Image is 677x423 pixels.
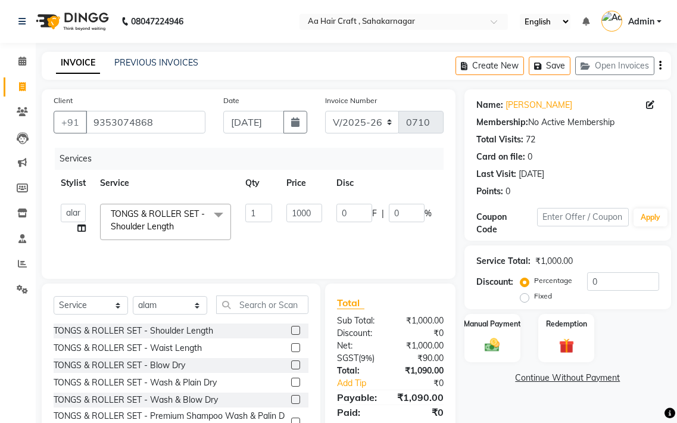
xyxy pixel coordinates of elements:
div: ₹90.00 [390,352,452,365]
div: ₹0 [390,327,452,340]
div: ₹1,000.00 [535,255,573,268]
a: Continue Without Payment [467,372,669,384]
div: Paid: [328,405,390,419]
button: Save [529,57,570,75]
div: TONGS & ROLLER SET - Wash & Blow Dry [54,394,218,406]
div: TONGS & ROLLER SET - Waist Length [54,342,202,354]
div: ₹0 [390,405,452,419]
div: Discount: [476,276,513,288]
img: _gift.svg [554,337,579,355]
div: Service Total: [476,255,531,268]
span: 9% [361,353,372,363]
label: Fixed [534,291,552,301]
div: Coupon Code [476,211,537,236]
img: logo [30,5,112,38]
div: ₹1,090.00 [388,390,453,405]
input: Search or Scan [216,296,308,314]
span: % [425,207,432,220]
th: Stylist [54,170,93,197]
div: [DATE] [519,168,544,181]
th: Disc [329,170,439,197]
div: Card on file: [476,151,525,163]
span: SGST [337,353,358,363]
label: Date [223,95,239,106]
button: Open Invoices [575,57,654,75]
span: F [372,207,377,220]
div: Discount: [328,327,390,340]
img: Admin [601,11,622,32]
a: PREVIOUS INVOICES [114,57,198,68]
img: _cash.svg [480,337,504,354]
div: Payable: [328,390,388,405]
div: Net: [328,340,390,352]
div: ₹1,000.00 [390,315,452,327]
input: Search by Name/Mobile/Email/Code [86,111,205,133]
div: TONGS & ROLLER SET - Shoulder Length [54,325,213,337]
div: 0 [506,185,510,198]
div: TONGS & ROLLER SET - Wash & Plain Dry [54,377,217,389]
div: 72 [526,133,535,146]
a: [PERSON_NAME] [506,99,572,111]
div: Total Visits: [476,133,523,146]
div: ₹0 [401,377,453,390]
label: Invoice Number [325,95,377,106]
a: x [174,221,179,232]
div: ( ) [328,352,390,365]
th: Total [439,170,473,197]
div: TONGS & ROLLER SET - Blow Dry [54,359,185,372]
div: Name: [476,99,503,111]
a: Add Tip [328,377,401,390]
div: Last Visit: [476,168,516,181]
span: Admin [628,15,654,28]
label: Percentage [534,275,572,286]
th: Qty [238,170,279,197]
b: 08047224946 [131,5,183,38]
label: Manual Payment [464,319,521,329]
div: ₹1,090.00 [390,365,452,377]
th: Price [279,170,329,197]
input: Enter Offer / Coupon Code [537,208,629,226]
div: Sub Total: [328,315,390,327]
th: Service [93,170,238,197]
button: Create New [456,57,524,75]
span: Total [337,297,364,309]
div: Membership: [476,116,528,129]
button: Apply [634,209,667,226]
div: Services [55,148,453,170]
div: Points: [476,185,503,198]
div: No Active Membership [476,116,659,129]
div: ₹1,000.00 [390,340,452,352]
label: Redemption [546,319,587,329]
button: +91 [54,111,87,133]
div: Total: [328,365,390,377]
span: TONGS & ROLLER SET - Shoulder Length [111,209,205,232]
span: | [382,207,384,220]
label: Client [54,95,73,106]
div: 0 [528,151,532,163]
a: INVOICE [56,52,100,74]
